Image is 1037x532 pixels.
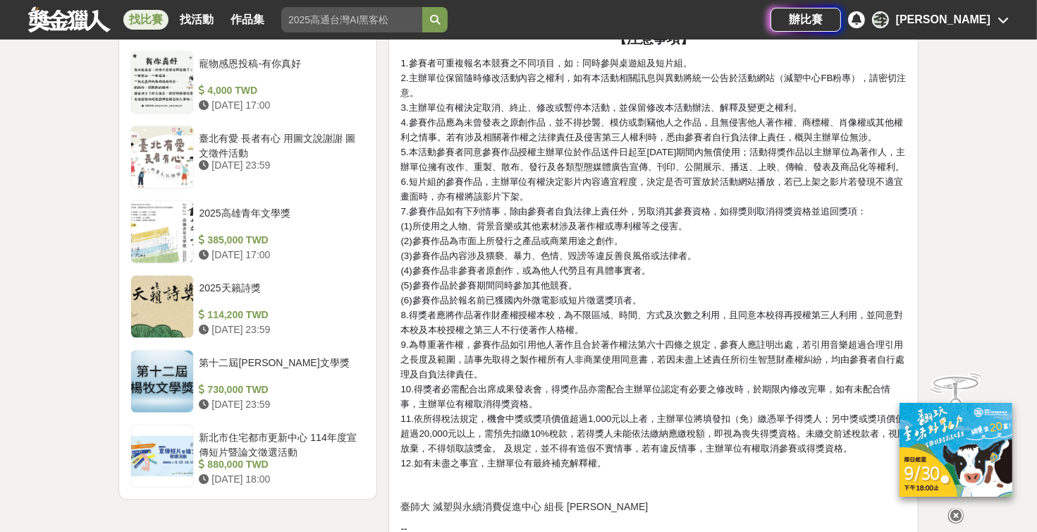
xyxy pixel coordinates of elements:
span: (4)參賽作品非參賽者原創作，或為他人代勞且有具體事實者。 [400,265,650,276]
span: 6.短片組的參賽作品，主辦單位有權決定影片內容適宜程度，決定是否可置放於活動網站播放，若已上架之影片若發現不適宜畫面時，亦有權將該影片下架。 [400,176,903,202]
div: [DATE] 17:00 [200,98,360,113]
div: 李 [872,11,889,28]
div: [PERSON_NAME] [896,11,990,28]
div: [DATE] 18:00 [200,472,360,487]
a: 寵物感恩投稿-有你真好 4,000 TWD [DATE] 17:00 [130,51,366,114]
a: 新北市住宅都市更新中心 114年度宣傳短片暨論文徵選活動 880,000 TWD [DATE] 18:00 [130,425,366,488]
div: 4,000 TWD [200,83,360,98]
span: 4.參賽作品應為未曾發表之原創作品，並不得抄襲、模仿或剽竊他人之作品，且無侵害他人著作權、商標權、肖像權或其他權利之情事。若有涉及相關著作權之法律責任及侵害第三人權利時，悉由參賽者自行負法律上責... [400,117,903,143]
span: 2.主辦單位保留隨時修改活動內容之權利，如有本活動相關訊息與異動將統一公告於活動網站（減塑中心FB粉專），請密切注意。 [400,73,906,98]
span: 1.參賽者可重複報名本競賽之不同項目，如：同時參與桌遊組及短片組。 [400,58,692,68]
div: 2025高雄青年文學獎 [200,206,360,233]
a: 第十二屆[PERSON_NAME]文學獎 730,000 TWD [DATE] 23:59 [130,350,366,413]
div: [DATE] 23:59 [200,158,360,173]
span: (2)參賽作品為市面上所發行之產品或商業用途之創作。 [400,236,622,246]
div: 385,000 TWD [200,233,360,248]
span: 5.本活動參賽者同意參賽作品授權主辦單位於作品送件日起至[DATE]期間內無償使用；活動得獎作品以主辦單位為著作人，主辦單位擁有改作、重製、散布、發行及各類型態媒體廣告宣傳、刊印、公開展示、播送... [400,147,905,172]
div: 新北市住宅都市更新中心 114年度宣傳短片暨論文徵選活動 [200,430,360,457]
div: [DATE] 23:59 [200,322,360,337]
span: 7.參賽作品如有下列情事，除由參賽者自負法律上責任外，另取消其參賽資格，如得獎則取消得獎資格並追回獎項： [400,206,866,217]
a: 找活動 [174,10,219,30]
span: (6)參賽作品於報名前已獲國內外微電影或短片徵選獎項者。 [400,295,641,306]
a: 臺北有愛 長者有心 用圖文說謝謝 圖文徵件活動 [DATE] 23:59 [130,126,366,189]
span: 9.為尊重著作權，參賽作品如引用他人著作且合於著作權法第六十四條之規定，參賽人應註明出處，若引用音樂超過合理引用之長度及範圍，請事先取得之製作權所有人非商業使用同意書，若因未盡上述責任所衍生智慧... [400,339,904,380]
span: 11.依所得稅法規定，機會中獎或獎項價值超過1,000元以上者，主辦單位將填發扣（免）繳憑單予得獎人；另中獎或獎項價值超過20,000元以上，需預先扣繳10%稅款，若得獎人未能依法繳納應繳稅額，... [400,413,906,454]
div: 880,000 TWD [200,457,360,472]
a: 2025天籟詩獎 114,200 TWD [DATE] 23:59 [130,275,366,339]
div: 寵物感恩投稿-有你真好 [200,56,360,83]
div: [DATE] 23:59 [200,397,360,412]
span: (3)參賽作品內容涉及猥褻、暴力、色情、毀謗等違反善良風俗或法律者。 [400,250,696,261]
span: 10.得獎者必需配合出席成果發表會，得獎作品亦需配合主辦單位認定有必要之修改時，於期限內修改完畢，如有未配合情事，主辦單位有權取消得獎資格。 [400,384,890,409]
div: 730,000 TWD [200,382,360,397]
a: 辦比賽 [771,8,841,32]
p: 臺師大 減塑與永續消費促進中心 組長 [PERSON_NAME] [400,500,907,514]
a: 2025高雄青年文學獎 385,000 TWD [DATE] 17:00 [130,200,366,264]
div: [DATE] 17:00 [200,248,360,262]
span: (5)參賽作品於參賽期間同時參加其他競賽。 [400,280,577,291]
span: (1)所使用之人物、背景音樂或其他素材涉及著作權或專利權等之侵害。 [400,221,687,231]
span: 3.主辦單位有權決定取消、終止、修改或暫停本活動，並保留修改本活動辦法、解釋及變更之權利。 [400,102,802,113]
div: 第十二屆[PERSON_NAME]文學獎 [200,356,360,382]
span: 8.得獎者應將作品著作財產權授權本校，為不限區域、時間、方式及次數之利用，且同意本校得再授權第三人利用，並同意對本校及本校授權之第三人不行使著作人格權。 [400,310,903,335]
span: 12.如有未盡之事宜，主辦單位有最終補充解釋權。 [400,458,606,468]
div: 2025天籟詩獎 [200,281,360,308]
a: 找比賽 [123,10,168,30]
div: 114,200 TWD [200,308,360,322]
div: 臺北有愛 長者有心 用圖文說謝謝 圖文徵件活動 [200,131,360,158]
a: 作品集 [225,10,270,30]
input: 2025高通台灣AI黑客松 [281,7,422,32]
img: ff197300-f8ee-455f-a0ae-06a3645bc375.jpg [900,403,1012,497]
